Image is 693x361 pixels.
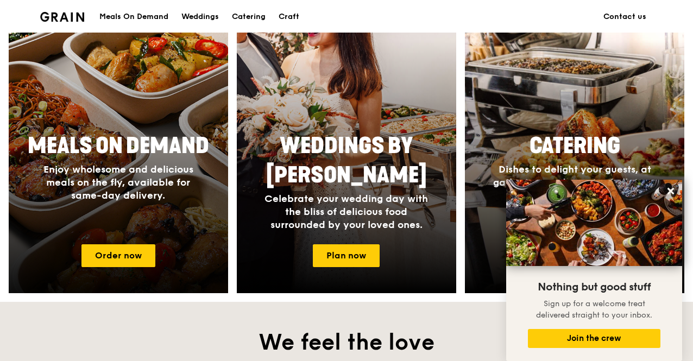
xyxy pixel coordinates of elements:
span: Sign up for a welcome treat delivered straight to your inbox. [536,299,652,320]
span: Meals On Demand [28,133,209,159]
span: Celebrate your wedding day with the bliss of delicious food surrounded by your loved ones. [264,193,428,231]
div: Weddings [181,1,219,33]
div: Catering [232,1,266,33]
img: DSC07876-Edit02-Large.jpeg [506,180,682,266]
a: Plan now [313,244,380,267]
a: Order now [81,244,155,267]
span: Enjoy wholesome and delicious meals on the fly, available for same-day delivery. [43,163,193,201]
div: Meals On Demand [99,1,168,33]
span: Nothing but good stuff [538,281,651,294]
span: Dishes to delight your guests, at gatherings and events of all sizes. [493,163,656,188]
a: Weddings [175,1,225,33]
a: Contact us [597,1,653,33]
span: Weddings by [PERSON_NAME] [266,133,427,188]
div: Craft [279,1,299,33]
span: Catering [530,133,620,159]
a: Craft [272,1,306,33]
button: Join the crew [528,329,660,348]
button: Close [662,182,679,200]
img: Grain [40,12,84,22]
a: Catering [225,1,272,33]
